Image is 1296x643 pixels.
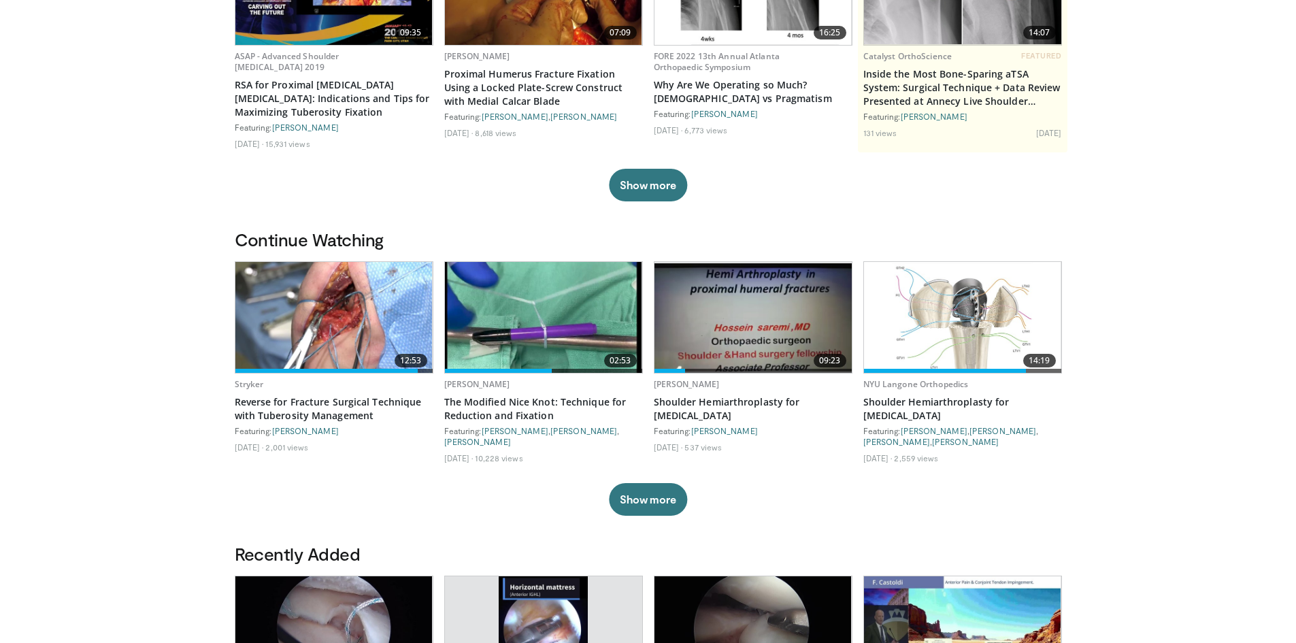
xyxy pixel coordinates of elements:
li: 131 views [863,127,897,138]
div: Featuring: [654,425,852,436]
a: [PERSON_NAME] [272,426,339,435]
img: cbccf5d0-bc34-49a4-aab2-93fc23ee7aed.620x360_q85_upscale.jpg [235,262,433,373]
a: Reverse for Fracture Surgical Technique with Tuberosity Management [235,395,433,423]
div: Featuring: [235,122,433,133]
span: 16:25 [814,26,846,39]
span: FEATURED [1021,51,1061,61]
a: Catalyst OrthoScience [863,50,952,62]
li: 15,931 views [265,138,310,149]
button: Show more [609,483,687,516]
span: 09:23 [814,354,846,367]
a: NYU Langone Orthopedics [863,378,969,390]
li: [DATE] [654,125,683,135]
li: [DATE] [863,452,893,463]
li: 2,559 views [894,452,938,463]
img: f2a6949d-288d-4271-bb32-4b9ce6cf0d94.620x360_q85_upscale.jpg [654,263,852,372]
a: [PERSON_NAME] [482,426,548,435]
div: Featuring: [235,425,433,436]
span: 12:53 [395,354,427,367]
div: Featuring: [654,108,852,119]
a: 14:19 [864,262,1061,373]
li: [DATE] [444,127,473,138]
a: [PERSON_NAME] [691,426,758,435]
a: [PERSON_NAME] [444,378,510,390]
a: [PERSON_NAME] [932,437,999,446]
div: Featuring: , , , [863,425,1062,447]
div: Featuring: [863,111,1062,122]
span: 14:07 [1023,26,1056,39]
li: 8,618 views [475,127,516,138]
img: 71e9907d-6412-4a75-bd64-44731d8bf45c.620x360_q85_upscale.jpg [445,262,642,373]
a: [PERSON_NAME] [482,112,548,121]
li: 537 views [684,442,722,452]
a: Proximal Humerus Fracture Fixation Using a Locked Plate-Screw Construct with Medial Calcar Blade [444,67,643,108]
li: 6,773 views [684,125,727,135]
a: The Modified Nice Knot: Technique for Reduction and Fixation [444,395,643,423]
a: ASAP - Advanced Shoulder [MEDICAL_DATA] 2019 [235,50,339,73]
a: [PERSON_NAME] [444,437,511,446]
li: [DATE] [444,452,473,463]
a: [PERSON_NAME] [901,112,967,121]
a: [PERSON_NAME] [863,437,930,446]
a: [PERSON_NAME] [444,50,510,62]
a: 12:53 [235,262,433,373]
div: Featuring: , , [444,425,643,447]
a: Why Are We Operating so Much? [DEMOGRAPHIC_DATA] vs Pragmatism [654,78,852,105]
span: 02:53 [604,354,637,367]
li: [DATE] [235,138,264,149]
li: 10,228 views [475,452,522,463]
a: [PERSON_NAME] [691,109,758,118]
span: 09:35 [395,26,427,39]
a: [PERSON_NAME] [969,426,1036,435]
li: [DATE] [1036,127,1062,138]
a: [PERSON_NAME] [901,426,967,435]
a: [PERSON_NAME] [550,426,617,435]
a: Shoulder Hemiarthroplasty for [MEDICAL_DATA] [863,395,1062,423]
a: [PERSON_NAME] [654,378,720,390]
h3: Continue Watching [235,229,1062,250]
h3: Recently Added [235,543,1062,565]
li: 2,001 views [265,442,308,452]
a: [PERSON_NAME] [272,122,339,132]
a: 02:53 [445,262,642,373]
li: [DATE] [235,442,264,452]
a: Stryker [235,378,264,390]
span: 07:09 [604,26,637,39]
img: 31f13af9-54af-45b2-894e-5636e8420f58.jpg.620x360_q85_upscale.jpg [864,262,1061,373]
a: RSA for Proximal [MEDICAL_DATA] [MEDICAL_DATA]: Indications and Tips for Maximizing Tuberosity Fi... [235,78,433,119]
a: Shoulder Hemiarthroplasty for [MEDICAL_DATA] [654,395,852,423]
a: [PERSON_NAME] [550,112,617,121]
button: Show more [609,169,687,201]
li: [DATE] [654,442,683,452]
a: FORE 2022 13th Annual Atlanta Orthopaedic Symposium [654,50,780,73]
a: 09:23 [654,262,852,373]
a: Inside the Most Bone-Sparing aTSA System: Surgical Technique + Data Review Presented at Annecy Li... [863,67,1062,108]
div: Featuring: , [444,111,643,122]
span: 14:19 [1023,354,1056,367]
